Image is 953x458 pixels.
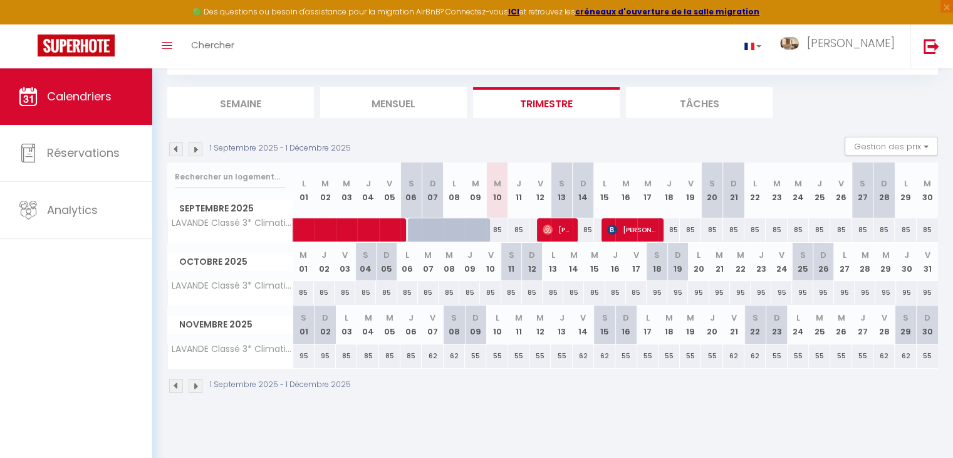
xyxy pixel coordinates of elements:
th: 16 [605,243,626,281]
abbr: S [903,312,909,324]
div: 55 [917,344,938,368]
th: 06 [400,306,422,344]
abbr: M [837,312,845,324]
div: 95 [709,281,730,304]
abbr: M [536,312,544,324]
div: 95 [834,281,855,304]
div: 85 [397,281,418,304]
div: 55 [852,344,873,368]
th: 18 [659,306,680,344]
th: 21 [709,243,730,281]
th: 02 [315,306,336,344]
div: 55 [529,344,551,368]
img: Super Booking [38,35,115,56]
div: 85 [335,281,355,304]
abbr: D [731,178,737,189]
th: 18 [647,243,667,281]
abbr: D [881,178,887,189]
th: 23 [751,243,771,281]
th: 20 [688,243,709,281]
th: 05 [379,306,400,344]
th: 10 [486,306,508,344]
abbr: M [321,178,329,189]
th: 13 [551,306,572,344]
th: 25 [809,162,830,218]
a: ... [PERSON_NAME] [771,24,910,68]
abbr: V [925,249,930,261]
th: 12 [529,162,551,218]
abbr: S [301,312,306,324]
th: 25 [809,306,830,344]
abbr: V [342,249,348,261]
abbr: L [796,312,800,324]
div: 95 [730,281,751,304]
abbr: L [302,178,306,189]
th: 07 [422,162,443,218]
abbr: M [736,249,744,261]
th: 07 [422,306,443,344]
li: Mensuel [320,87,467,118]
div: 55 [766,344,787,368]
th: 19 [680,306,701,344]
abbr: M [445,249,453,261]
th: 01 [293,162,315,218]
abbr: M [644,178,652,189]
div: 85 [701,218,722,242]
th: 23 [766,162,787,218]
div: 95 [688,281,709,304]
span: Réservations [47,145,120,161]
th: 17 [637,306,659,344]
th: 11 [501,243,522,281]
strong: créneaux d'ouverture de la salle migration [575,6,759,17]
span: [PERSON_NAME] [607,218,657,242]
th: 14 [573,306,594,344]
abbr: J [467,249,472,261]
th: 13 [551,162,572,218]
abbr: M [343,178,350,189]
div: 85 [439,281,459,304]
div: 85 [522,281,543,304]
div: 62 [873,344,895,368]
div: 85 [357,344,378,368]
th: 20 [701,306,722,344]
div: 85 [830,218,851,242]
abbr: L [603,178,607,189]
div: 62 [573,344,594,368]
div: 85 [809,218,830,242]
th: 27 [852,306,873,344]
div: 55 [637,344,659,368]
th: 29 [895,306,916,344]
th: 10 [486,162,508,218]
div: 95 [792,281,813,304]
div: 95 [917,281,938,304]
abbr: D [472,312,479,324]
div: 85 [626,281,647,304]
div: 95 [813,281,834,304]
abbr: M [493,178,501,189]
div: 85 [680,218,701,242]
div: 85 [723,218,744,242]
abbr: J [904,249,909,261]
th: 11 [508,306,529,344]
div: 62 [895,344,916,368]
abbr: J [409,312,414,324]
div: 55 [680,344,701,368]
th: 04 [357,306,378,344]
th: 09 [465,162,486,218]
th: 30 [896,243,917,281]
div: 55 [615,344,637,368]
th: 26 [830,162,851,218]
div: 55 [659,344,680,368]
div: 85 [563,281,584,304]
div: 62 [422,344,443,368]
div: 85 [459,281,480,304]
div: 55 [788,344,809,368]
abbr: D [383,249,390,261]
abbr: V [838,178,844,189]
abbr: J [321,249,326,261]
span: Octobre 2025 [168,253,293,271]
li: Semaine [167,87,314,118]
th: 20 [701,162,722,218]
abbr: M [386,312,393,324]
abbr: D [924,312,930,324]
